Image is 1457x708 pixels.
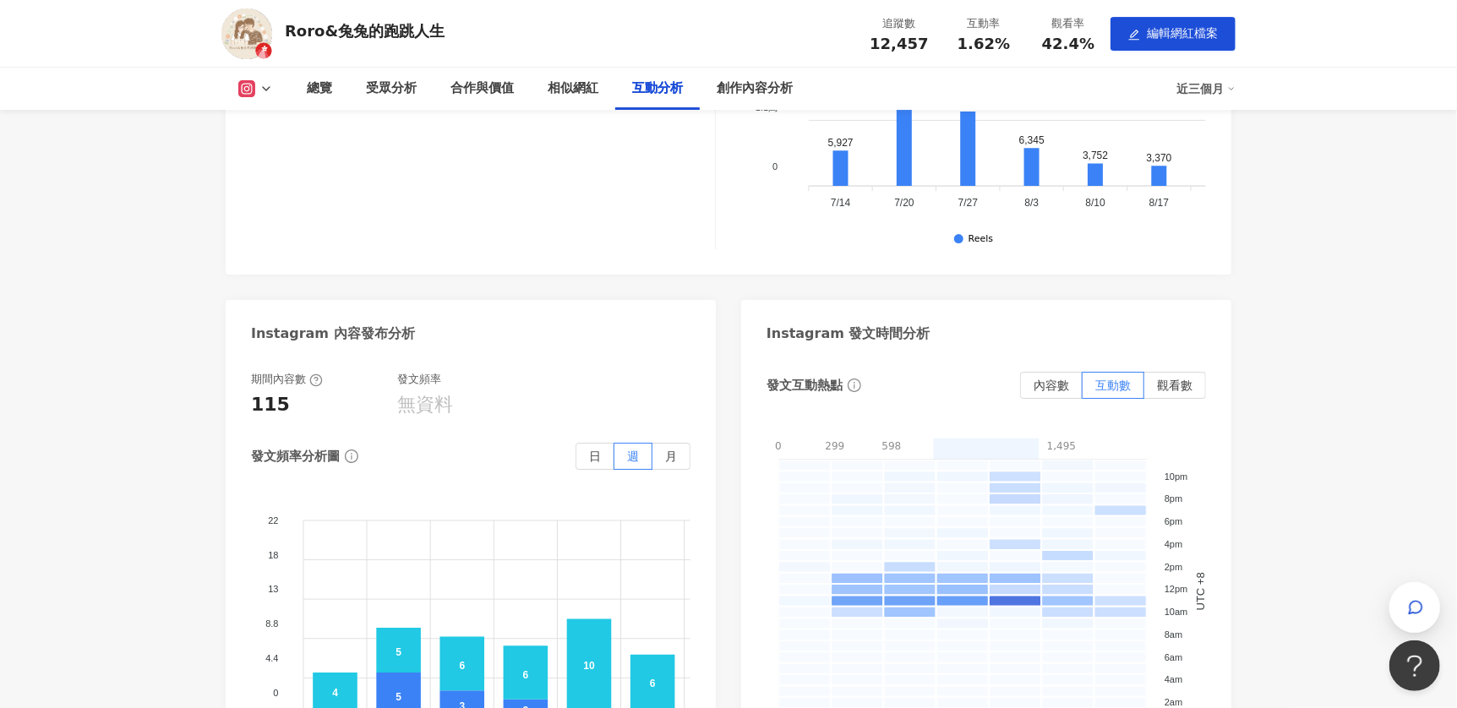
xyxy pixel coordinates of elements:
[307,79,332,99] div: 總覽
[450,79,514,99] div: 合作與價值
[285,20,445,41] div: Roro&兔兔的跑跳人生
[952,15,1016,32] div: 互動率
[1128,29,1140,41] span: edit
[397,392,453,418] div: 無資料
[867,15,931,32] div: 追蹤數
[1034,379,1069,392] span: 內容數
[268,550,278,560] tspan: 18
[397,372,441,387] div: 發文頻率
[1165,585,1188,595] tspan: 12pm
[1110,17,1236,51] button: edit編輯網紅檔案
[1194,573,1207,611] text: UTC +8
[1165,562,1182,572] tspan: 2pm
[589,449,601,463] span: 日
[1024,198,1039,210] tspan: 8/3
[717,79,793,99] div: 創作內容分析
[1165,629,1182,640] tspan: 8am
[1095,379,1131,392] span: 互動數
[1085,198,1105,210] tspan: 8/10
[1165,652,1182,662] tspan: 6am
[366,79,417,99] div: 受眾分析
[221,8,272,59] img: KOL Avatar
[268,515,278,526] tspan: 22
[767,324,930,343] div: Instagram 發文時間分析
[1036,15,1100,32] div: 觀看率
[251,448,340,466] div: 發文頻率分析圖
[251,324,415,343] div: Instagram 內容發布分析
[1165,539,1182,549] tspan: 4pm
[894,198,914,210] tspan: 7/20
[772,161,778,172] tspan: 0
[665,449,677,463] span: 月
[273,689,278,699] tspan: 0
[265,619,278,629] tspan: 8.8
[1165,698,1182,708] tspan: 2am
[767,377,843,395] div: 發文互動熱點
[870,35,928,52] span: 12,457
[845,376,864,395] span: info-circle
[265,654,278,664] tspan: 4.4
[268,585,278,595] tspan: 13
[1165,675,1182,685] tspan: 4am
[1176,75,1236,102] div: 近三個月
[548,79,598,99] div: 相似網紅
[1165,607,1188,618] tspan: 10am
[831,198,851,210] tspan: 7/14
[1147,26,1218,40] span: 編輯網紅檔案
[1165,517,1182,527] tspan: 6pm
[342,447,361,466] span: info-circle
[1149,198,1169,210] tspan: 8/17
[958,35,1010,52] span: 1.62%
[1389,640,1440,691] iframe: Help Scout Beacon - Open
[627,449,639,463] span: 週
[756,102,778,112] tspan: 1.1萬
[632,79,683,99] div: 互動分析
[1157,379,1192,392] span: 觀看數
[1165,494,1182,504] tspan: 8pm
[251,392,290,418] div: 115
[969,234,993,245] div: Reels
[251,372,323,387] div: 期間內容數
[958,198,978,210] tspan: 7/27
[1165,471,1188,482] tspan: 10pm
[1042,35,1094,52] span: 42.4%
